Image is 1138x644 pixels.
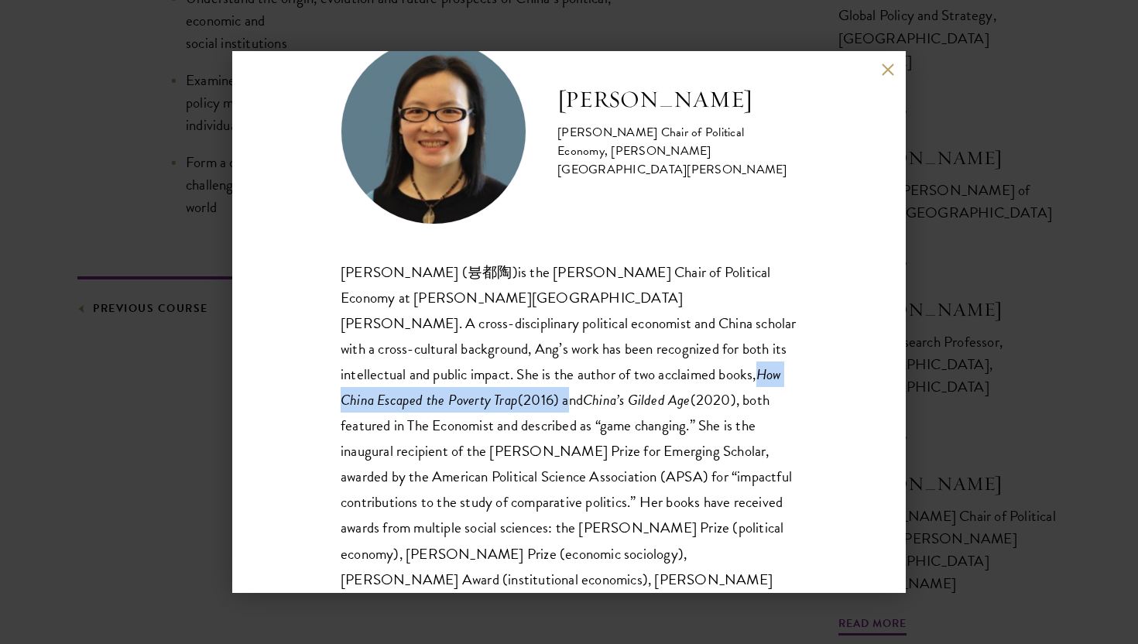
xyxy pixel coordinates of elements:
i: China’s Gilded Age [583,389,691,411]
img: Yuen Yuen Ang [341,39,526,224]
h2: [PERSON_NAME] [557,84,797,115]
div: [PERSON_NAME] Chair of Political Economy, [PERSON_NAME][GEOGRAPHIC_DATA][PERSON_NAME] [557,123,797,179]
p: [PERSON_NAME] ( is the [PERSON_NAME] Chair of Political Economy at [PERSON_NAME][GEOGRAPHIC_DATA]... [341,259,797,592]
span: 븅都陶) [468,261,518,283]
